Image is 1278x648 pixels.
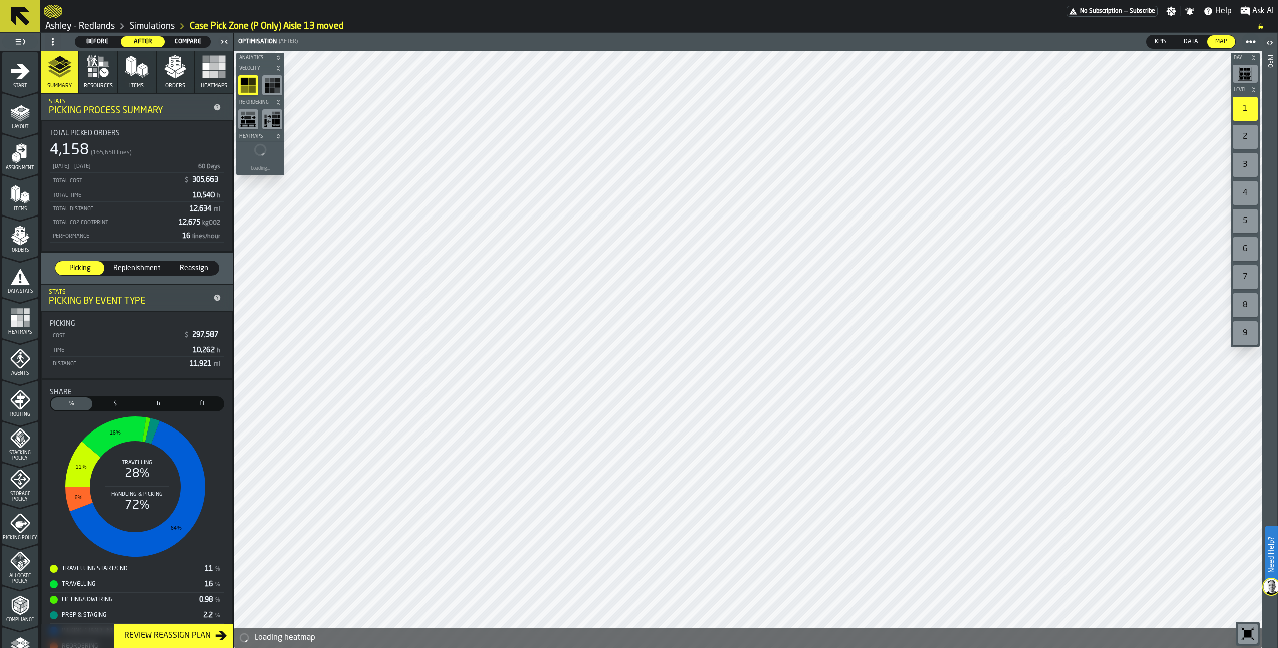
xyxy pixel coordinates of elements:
div: button-toolbar-undefined [1231,95,1260,123]
span: Heatmaps [201,83,227,89]
span: No Subscription [1080,8,1122,15]
span: h [217,348,220,354]
div: Performance [52,233,178,240]
div: Stat Value [205,580,213,588]
div: Stat Value [205,565,213,573]
header: Optimisation [234,33,1262,51]
div: thumb [1147,35,1175,48]
label: button-switch-multi-Data [1175,35,1207,49]
span: Before [79,37,116,46]
button: button- [1231,53,1260,63]
span: Items [129,83,144,89]
label: button-toggle-Settings [1162,6,1180,16]
li: menu Storage Policy [2,463,38,503]
span: 297,587 [192,331,220,338]
span: Compliance [2,617,38,623]
span: (165,658 lines) [91,149,132,156]
button: button- [236,53,284,63]
svg: Reset zoom and position [1240,626,1256,642]
label: button-switch-multi-Compare [165,36,211,48]
li: menu Items [2,175,38,215]
li: menu Compliance [2,586,38,626]
span: h [217,193,220,199]
label: button-toggle-Open [1263,35,1277,53]
button: button- [236,97,284,107]
a: logo-header [44,2,62,20]
span: 12,675 [179,219,222,226]
div: button-toolbar-undefined [1231,319,1260,347]
div: button-toolbar-undefined [1231,179,1260,207]
svg: show triggered reorders heatmap [240,111,256,127]
div: Time [52,347,189,354]
div: Stat Value [199,596,213,604]
span: Layout [2,124,38,130]
span: $ [185,332,188,339]
span: 11,921 [190,360,222,367]
div: Title [50,388,224,396]
li: menu Orders [2,216,38,256]
label: button-switch-multi-Reassign [169,261,219,276]
a: link-to-/wh/i/5ada57a6-213f-41bf-87e1-f77a1f45be79/simulations/73614afe-6157-4f03-8e96-b9a94b1aa918 [190,21,344,32]
li: menu Start [2,52,38,92]
span: Storage Policy [2,491,38,502]
span: Picking Policy [2,535,38,541]
div: Travelling Start/End [50,565,205,573]
span: 305,663 [192,176,220,183]
div: 4 [1233,181,1258,205]
div: Picking by event type [49,296,209,307]
div: StatList-item-Performance [50,229,224,243]
div: button-toolbar-undefined [1231,291,1260,319]
button: button- [236,63,284,73]
div: Travelling [50,580,205,588]
div: Loading heatmap [254,632,1258,644]
span: Stacking Policy [2,450,38,461]
span: Replenishment [109,263,164,273]
label: button-switch-multi-Map [1207,35,1236,49]
div: stat-Picking [42,312,232,378]
label: button-toggle-Ask AI [1236,5,1278,17]
div: thumb [75,36,120,47]
span: — [1124,8,1128,15]
div: StatList-item-Distance [50,357,224,370]
span: After [125,37,161,46]
label: button-switch-multi-Before [75,36,120,48]
label: Need Help? [1266,527,1277,583]
li: menu Stacking Policy [2,421,38,462]
span: $ [185,177,188,184]
div: button-toolbar-undefined [236,73,260,97]
span: Compare [170,37,206,46]
div: thumb [1207,35,1235,48]
label: button-toggle-Toggle Full Menu [2,35,38,49]
li: menu Picking Policy [2,504,38,544]
div: thumb [169,261,219,275]
li: menu Allocate Policy [2,545,38,585]
span: Heatmaps [237,134,273,139]
li: menu Layout [2,93,38,133]
div: Total Time [52,192,189,199]
div: Distance [52,361,186,367]
li: menu Heatmaps [2,298,38,338]
div: 3 [1233,153,1258,177]
div: 1 [1233,97,1258,121]
div: button-toolbar-undefined [1231,63,1260,85]
div: button-toolbar-undefined [1236,622,1260,646]
label: button-switch-multi-Replenishment [105,261,169,276]
div: StatList-item-Total Cost [50,173,224,188]
div: 5 [1233,209,1258,233]
span: mi [214,361,220,367]
span: lines/hour [192,234,220,240]
span: ft [183,399,221,408]
div: thumb [105,261,168,275]
div: button-toolbar-undefined [1231,235,1260,263]
label: button-switch-multi-Time [137,396,180,411]
label: button-toggle-Help [1199,5,1236,17]
span: Re-Ordering [237,100,273,105]
span: Subscribe [1130,8,1155,15]
span: Data [1180,37,1202,46]
span: Share [50,388,72,396]
span: % [53,399,90,408]
div: button-toolbar-undefined [1231,151,1260,179]
span: 16 [182,233,222,240]
div: Total Distance [52,206,186,212]
span: 60 Days [198,164,220,170]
